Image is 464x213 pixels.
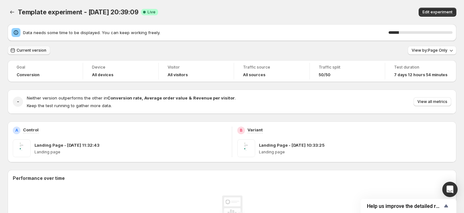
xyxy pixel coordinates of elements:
[367,202,450,210] button: Show survey - Help us improve the detailed report for A/B campaigns
[17,72,40,77] span: Conversion
[8,8,17,17] button: Back
[168,64,225,78] a: VisitorAll visitors
[243,72,265,77] h4: All sources
[142,95,143,100] strong: ,
[319,64,376,78] a: Traffic split50/50
[148,10,156,15] span: Live
[8,46,50,55] button: Current version
[144,95,187,100] strong: Average order value
[394,65,447,70] span: Test duration
[422,10,453,15] span: Edit experiment
[34,142,99,148] p: Landing Page - [DATE] 11:32:43
[319,65,376,70] span: Traffic split
[240,128,242,133] h2: B
[92,72,113,77] h4: All devices
[17,64,74,78] a: GoalConversion
[34,150,227,155] p: Landing page
[23,127,39,133] p: Control
[237,139,255,157] img: Landing Page - Jul 9, 10:33:25
[15,128,18,133] h2: A
[18,8,139,16] span: Template experiment - [DATE] 20:39:09
[17,48,46,53] span: Current version
[259,150,451,155] p: Landing page
[168,65,225,70] span: Visitor
[442,182,458,197] div: Open Intercom Messenger
[247,127,263,133] p: Variant
[189,95,192,100] strong: &
[319,72,331,77] span: 50/50
[23,29,389,36] span: Data needs some time to be displayed. You can keep working freely.
[168,72,188,77] h4: All visitors
[92,64,149,78] a: DeviceAll devices
[17,65,74,70] span: Goal
[408,46,456,55] button: View by:Page Only
[13,139,31,157] img: Landing Page - Jul 14, 11:32:43
[414,97,451,106] button: View all metrics
[17,99,19,105] h2: -
[412,48,447,53] span: View by: Page Only
[27,103,112,108] span: Keep the test running to gather more data.
[27,95,236,100] span: Neither version outperforms the other in .
[367,203,442,209] span: Help us improve the detailed report for A/B campaigns
[417,99,447,104] span: View all metrics
[259,142,324,148] p: Landing Page - [DATE] 10:33:25
[13,175,451,181] h2: Performance over time
[394,72,447,77] span: 7 days 12 hours 54 minutes
[243,65,300,70] span: Traffic source
[419,8,456,17] button: Edit experiment
[243,64,300,78] a: Traffic sourceAll sources
[394,64,447,78] a: Test duration7 days 12 hours 54 minutes
[193,95,235,100] strong: Revenue per visitor
[107,95,142,100] strong: Conversion rate
[92,65,149,70] span: Device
